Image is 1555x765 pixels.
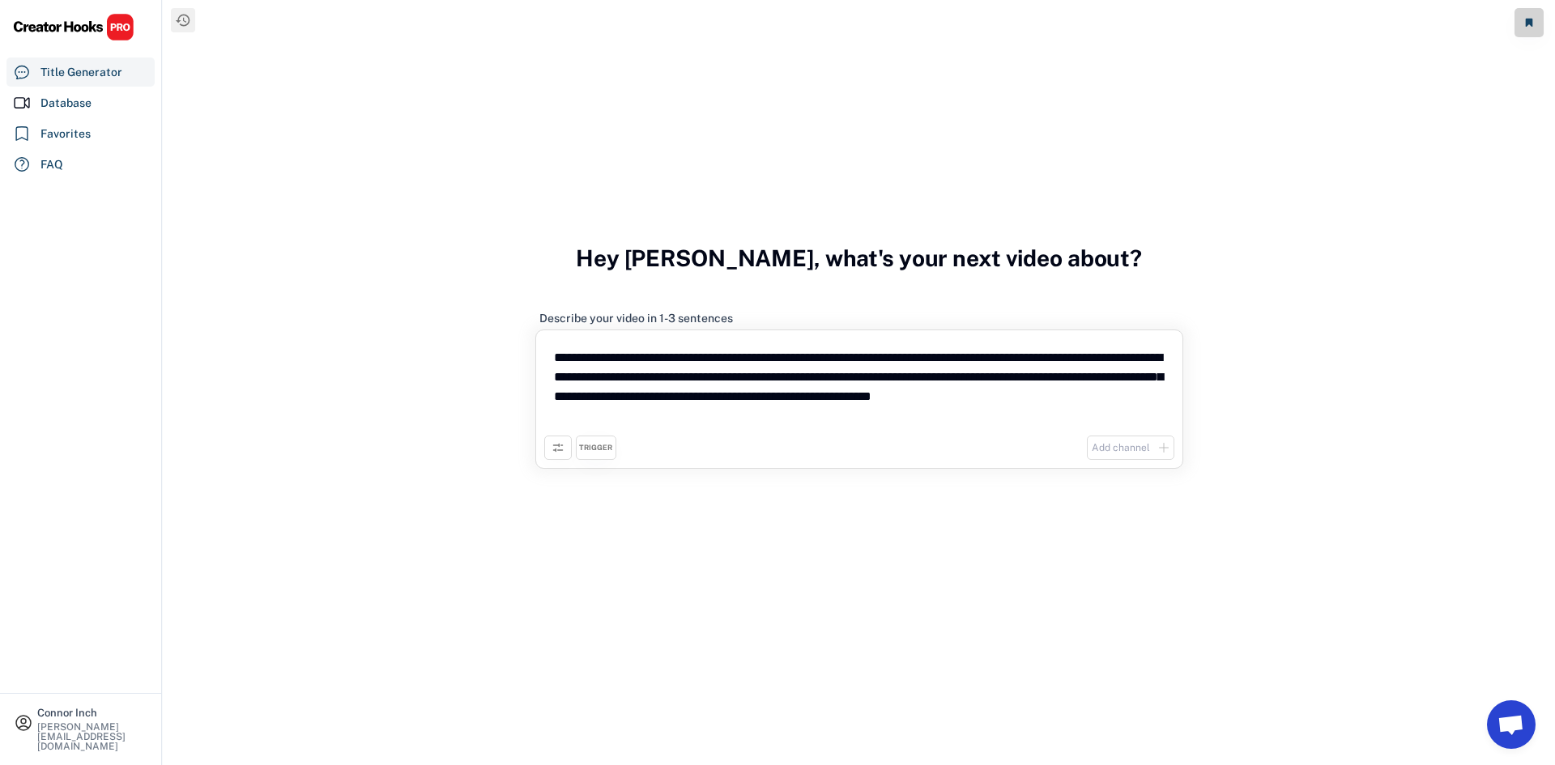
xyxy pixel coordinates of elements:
[40,64,122,81] div: Title Generator
[576,227,1142,289] h3: Hey [PERSON_NAME], what's your next video about?
[40,95,92,112] div: Database
[37,722,147,751] div: [PERSON_NAME][EMAIL_ADDRESS][DOMAIN_NAME]
[40,125,91,142] div: Favorites
[13,13,134,41] img: CHPRO%20Logo.svg
[40,156,63,173] div: FAQ
[579,443,612,453] div: TRIGGER
[1092,441,1150,455] div: Add channel
[539,311,733,325] div: Describe your video in 1-3 sentences
[1487,700,1536,749] a: Open chat
[37,708,147,718] div: Connor Inch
